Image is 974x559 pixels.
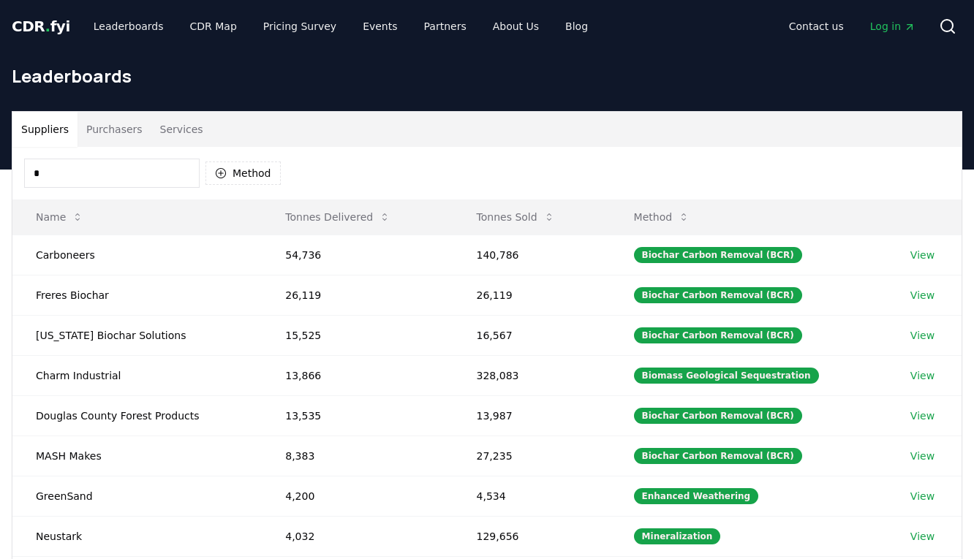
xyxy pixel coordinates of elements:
td: 15,525 [262,315,453,355]
a: View [910,288,935,303]
a: About Us [481,13,551,39]
a: View [910,489,935,503]
td: Neustark [12,516,262,556]
nav: Main [777,13,927,39]
a: View [910,328,935,343]
td: 328,083 [453,355,611,395]
td: 16,567 [453,315,611,355]
button: Method [205,161,281,185]
td: 54,736 [262,235,453,275]
button: Tonnes Delivered [273,202,402,232]
td: 129,656 [453,516,611,556]
nav: Main [82,13,600,39]
td: 140,786 [453,235,611,275]
div: Biochar Carbon Removal (BCR) [634,247,802,263]
button: Services [151,112,212,147]
button: Suppliers [12,112,78,147]
td: 13,987 [453,395,611,436]
div: Biochar Carbon Removal (BCR) [634,448,802,464]
td: Charm Industrial [12,355,262,395]
a: Partners [412,13,478,39]
td: 26,119 [262,275,453,315]
td: [US_STATE] Biochar Solutions [12,315,262,355]
td: Freres Biochar [12,275,262,315]
span: . [45,18,50,35]
a: View [910,408,935,423]
button: Purchasers [78,112,151,147]
span: CDR fyi [12,18,70,35]
a: Pricing Survey [252,13,348,39]
td: MASH Makes [12,436,262,476]
button: Tonnes Sold [465,202,567,232]
a: CDR Map [178,13,249,39]
a: Contact us [777,13,856,39]
td: 13,866 [262,355,453,395]
td: 26,119 [453,275,611,315]
button: Name [24,202,95,232]
a: Events [351,13,409,39]
a: Leaderboards [82,13,175,39]
td: 8,383 [262,436,453,476]
a: View [910,248,935,262]
td: 4,032 [262,516,453,556]
div: Biomass Geological Sequestration [634,368,819,384]
h1: Leaderboards [12,64,962,88]
a: View [910,368,935,383]
td: 4,534 [453,476,611,516]
span: Log in [870,19,916,34]
td: Douglas County Forest Products [12,395,262,436]
a: View [910,529,935,544]
div: Enhanced Weathering [634,488,759,504]
td: 27,235 [453,436,611,476]
a: CDR.fyi [12,16,70,37]
button: Method [622,202,702,232]
a: View [910,449,935,463]
td: 4,200 [262,476,453,516]
div: Biochar Carbon Removal (BCR) [634,287,802,303]
a: Log in [858,13,927,39]
td: 13,535 [262,395,453,436]
div: Mineralization [634,528,721,544]
div: Biochar Carbon Removal (BCR) [634,327,802,343]
a: Blog [554,13,600,39]
div: Biochar Carbon Removal (BCR) [634,408,802,424]
td: GreenSand [12,476,262,516]
td: Carboneers [12,235,262,275]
